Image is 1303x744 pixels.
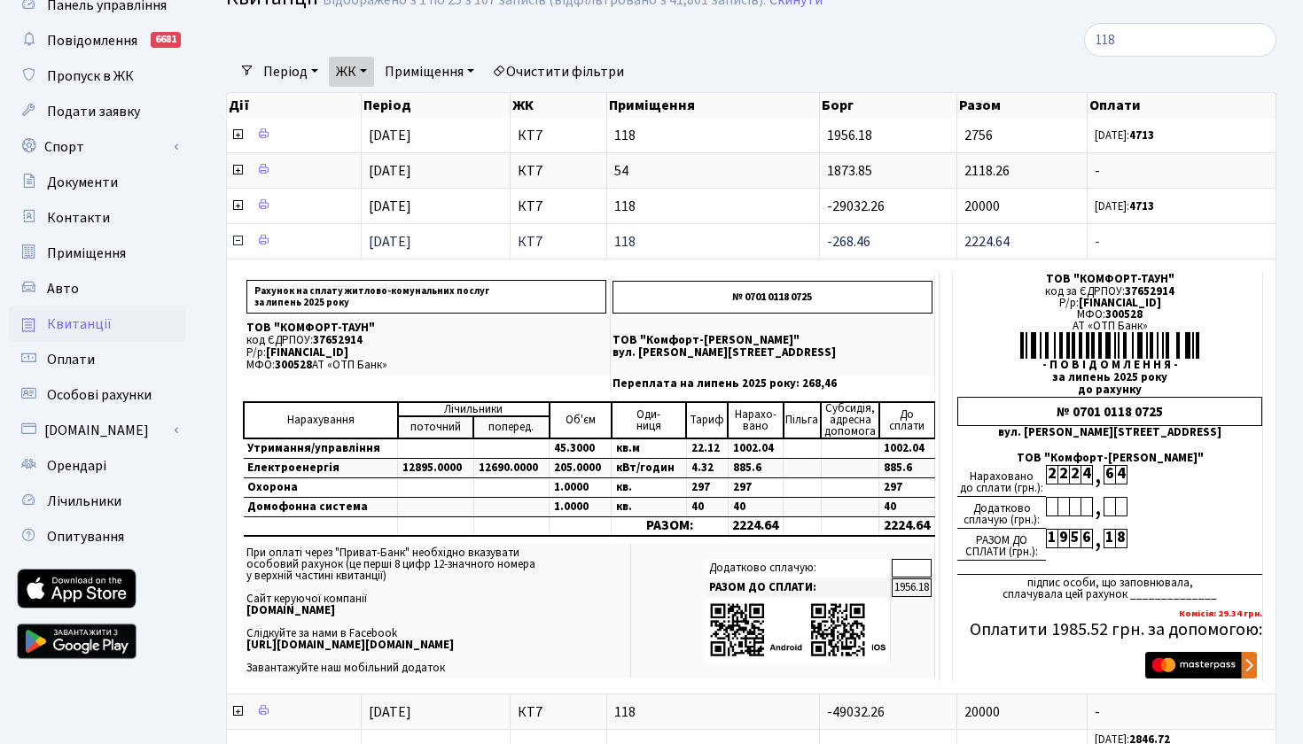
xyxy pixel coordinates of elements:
[957,497,1046,529] div: Додатково сплачую (грн.):
[827,197,885,216] span: -29032.26
[9,377,186,413] a: Особові рахунки
[329,57,374,87] a: ЖК
[784,402,822,438] td: Пільга
[957,321,1262,332] div: АТ «ОТП Банк»
[957,465,1046,497] div: Нараховано до сплати (грн.):
[957,298,1262,309] div: Р/р:
[827,702,885,722] span: -49032.26
[9,236,186,271] a: Приміщення
[827,232,870,252] span: -268.46
[612,517,728,536] td: РАЗОМ:
[1079,295,1161,311] span: [FINANCIAL_ID]
[612,281,932,314] p: № 0701 0118 0725
[1081,465,1092,484] div: 4
[550,438,612,459] td: 45.3000
[957,453,1262,464] div: ТОВ "Комфорт-[PERSON_NAME]"
[47,244,126,263] span: Приміщення
[1105,306,1143,322] span: 300528
[246,360,606,371] p: МФО: АТ «ОТП Банк»
[614,199,812,213] span: 118
[1095,128,1154,143] small: [DATE]:
[9,129,186,165] a: Спорт
[266,345,348,360] span: [FINANCIAL_ID]
[1115,529,1127,548] div: 8
[362,93,511,118] th: Період
[47,385,152,405] span: Особові рахунки
[612,402,686,438] td: Оди- ниця
[1088,93,1276,118] th: Оплати
[550,478,612,498] td: 1.0000
[820,93,957,118] th: Борг
[1095,198,1154,214] small: [DATE]:
[957,529,1046,561] div: РАЗОМ ДО СПЛАТИ (грн.):
[398,402,550,416] td: Лічильники
[957,274,1262,285] div: ТОВ "КОМФОРТ-ТАУН"
[612,347,932,359] p: вул. [PERSON_NAME][STREET_ADDRESS]
[151,32,181,48] div: 6681
[398,416,473,438] td: поточний
[728,517,783,536] td: 2224.64
[1145,652,1257,678] img: Masterpass
[550,459,612,478] td: 205.0000
[964,232,1010,252] span: 2224.64
[485,57,631,87] a: Очистити фільтри
[957,427,1262,438] div: вул. [PERSON_NAME][STREET_ADDRESS]
[473,459,549,478] td: 12690.0000
[1125,283,1174,299] span: 37652914
[1084,23,1276,57] input: Пошук...
[47,350,95,369] span: Оплати
[9,413,186,448] a: [DOMAIN_NAME]
[518,128,598,143] span: КТ7
[964,197,1000,216] span: 20000
[246,602,335,618] b: [DOMAIN_NAME]
[728,459,783,478] td: 885.6
[612,459,686,478] td: кВт/годин
[957,372,1262,384] div: за липень 2025 року
[892,578,932,597] td: 1956.18
[612,335,932,346] p: ТОВ "Комфорт-[PERSON_NAME]"
[1069,529,1081,548] div: 5
[244,459,398,478] td: Електроенергія
[1081,529,1092,548] div: 6
[1104,465,1115,484] div: 6
[686,438,728,459] td: 22.12
[550,402,612,438] td: Об'єм
[879,402,935,438] td: До cплати
[518,235,598,249] span: КТ7
[614,705,812,719] span: 118
[612,438,686,459] td: кв.м
[821,402,879,438] td: Субсидія, адресна допомога
[607,93,820,118] th: Приміщення
[827,161,872,181] span: 1873.85
[728,438,783,459] td: 1002.04
[957,384,1262,396] div: до рахунку
[246,347,606,359] p: Р/р:
[728,402,783,438] td: Нарахо- вано
[1092,529,1104,549] div: ,
[518,199,598,213] span: КТ7
[246,280,606,314] p: Рахунок на сплату житлово-комунальних послуг за липень 2025 року
[9,306,186,342] a: Квитанції
[9,165,186,200] a: Документи
[246,335,606,346] p: код ЄДРПОУ:
[964,702,1000,722] span: 20000
[9,271,186,306] a: Авто
[398,459,473,478] td: 12895.0000
[957,397,1262,426] div: № 0701 0118 0725
[47,31,137,50] span: Повідомлення
[957,574,1262,601] div: підпис особи, що заповнювала, сплачувала цей рахунок ______________
[827,126,872,145] span: 1956.18
[1057,465,1069,484] div: 2
[244,402,398,438] td: Нарахування
[473,416,549,438] td: поперед.
[9,200,186,236] a: Контакти
[244,438,398,459] td: Утримання/управління
[246,322,606,334] p: ТОВ "КОМФОРТ-ТАУН"
[1095,164,1268,178] span: -
[612,498,686,517] td: кв.
[47,66,134,86] span: Пропуск в ЖК
[614,235,812,249] span: 118
[256,57,325,87] a: Період
[369,232,411,252] span: [DATE]
[369,161,411,181] span: [DATE]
